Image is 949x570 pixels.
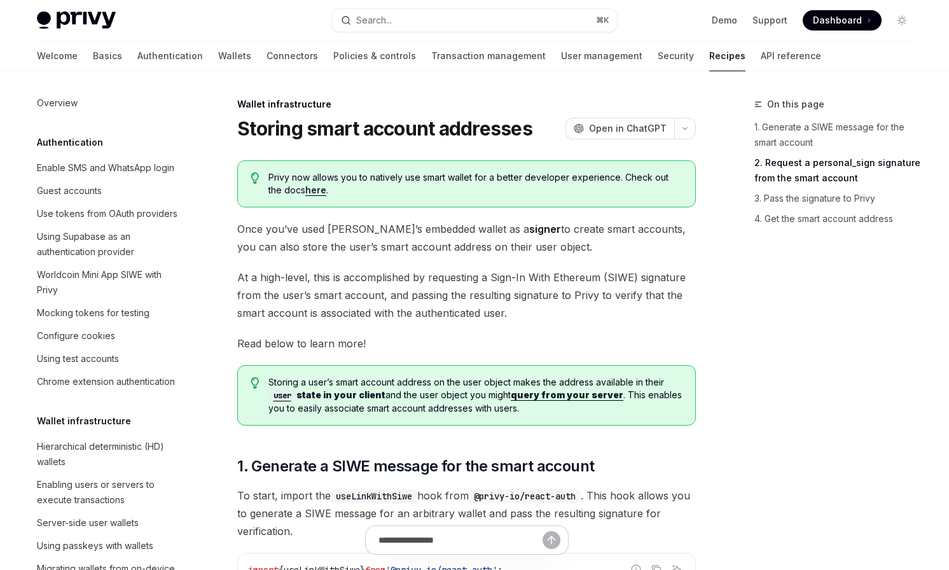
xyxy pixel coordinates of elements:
[761,41,821,71] a: API reference
[27,156,190,179] a: Enable SMS and WhatsApp login
[27,225,190,263] a: Using Supabase as an authentication provider
[543,531,560,549] button: Send message
[561,41,642,71] a: User management
[27,473,190,511] a: Enabling users or servers to execute transactions
[27,302,190,324] a: Mocking tokens for testing
[27,534,190,557] a: Using passkeys with wallets
[803,10,882,31] a: Dashboard
[813,14,862,27] span: Dashboard
[333,41,416,71] a: Policies & controls
[237,268,696,322] span: At a high-level, this is accomplished by requesting a Sign-In With Ethereum (SIWE) signature from...
[37,439,182,469] div: Hierarchical deterministic (HD) wallets
[469,489,581,503] code: @privy-io/react-auth
[305,184,326,196] a: here
[237,98,696,111] div: Wallet infrastructure
[37,328,115,344] div: Configure cookies
[267,41,318,71] a: Connectors
[331,489,417,503] code: useLinkWithSiwe
[709,41,745,71] a: Recipes
[27,202,190,225] a: Use tokens from OAuth providers
[37,351,119,366] div: Using test accounts
[37,267,182,298] div: Worldcoin Mini App SIWE with Privy
[237,456,594,476] span: 1. Generate a SIWE message for the smart account
[37,206,177,221] div: Use tokens from OAuth providers
[237,335,696,352] span: Read below to learn more!
[754,209,922,229] a: 4. Get the smart account address
[754,188,922,209] a: 3. Pass the signature to Privy
[237,220,696,256] span: Once you’ve used [PERSON_NAME]’s embedded wallet as a to create smart accounts, you can also stor...
[767,97,824,112] span: On this page
[754,153,922,188] a: 2. Request a personal_sign signature from the smart account
[251,377,260,389] svg: Tip
[27,511,190,534] a: Server-side user wallets
[37,374,175,389] div: Chrome extension authentication
[529,223,561,235] strong: signer
[268,389,296,402] code: user
[237,487,696,540] span: To start, import the hook from . This hook allows you to generate a SIWE message for an arbitrary...
[596,15,609,25] span: ⌘ K
[37,305,149,321] div: Mocking tokens for testing
[137,41,203,71] a: Authentication
[27,347,190,370] a: Using test accounts
[658,41,694,71] a: Security
[37,477,182,508] div: Enabling users or servers to execute transactions
[37,160,174,176] div: Enable SMS and WhatsApp login
[511,389,623,401] a: query from your server
[27,92,190,115] a: Overview
[752,14,787,27] a: Support
[892,10,912,31] button: Toggle dark mode
[431,41,546,71] a: Transaction management
[356,13,392,28] div: Search...
[754,117,922,153] a: 1. Generate a SIWE message for the smart account
[27,179,190,202] a: Guest accounts
[37,135,103,150] h5: Authentication
[268,376,682,415] span: Storing a user’s smart account address on the user object makes the address available in their an...
[378,526,543,554] input: Ask a question...
[237,117,532,140] h1: Storing smart account addresses
[27,370,190,393] a: Chrome extension authentication
[332,9,617,32] button: Search...⌘K
[93,41,122,71] a: Basics
[37,95,78,111] div: Overview
[268,389,385,400] a: userstate in your client
[268,171,682,197] span: Privy now allows you to natively use smart wallet for a better developer experience. Check out th...
[37,11,116,29] img: light logo
[37,229,182,260] div: Using Supabase as an authentication provider
[37,183,102,198] div: Guest accounts
[268,389,385,400] b: state in your client
[712,14,737,27] a: Demo
[27,263,190,302] a: Worldcoin Mini App SIWE with Privy
[37,538,153,553] div: Using passkeys with wallets
[37,41,78,71] a: Welcome
[27,435,190,473] a: Hierarchical deterministic (HD) wallets
[37,414,131,429] h5: Wallet infrastructure
[589,122,667,135] span: Open in ChatGPT
[37,515,139,531] div: Server-side user wallets
[251,172,260,184] svg: Tip
[218,41,251,71] a: Wallets
[511,389,623,400] b: query from your server
[565,118,674,139] button: Open in ChatGPT
[27,324,190,347] a: Configure cookies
